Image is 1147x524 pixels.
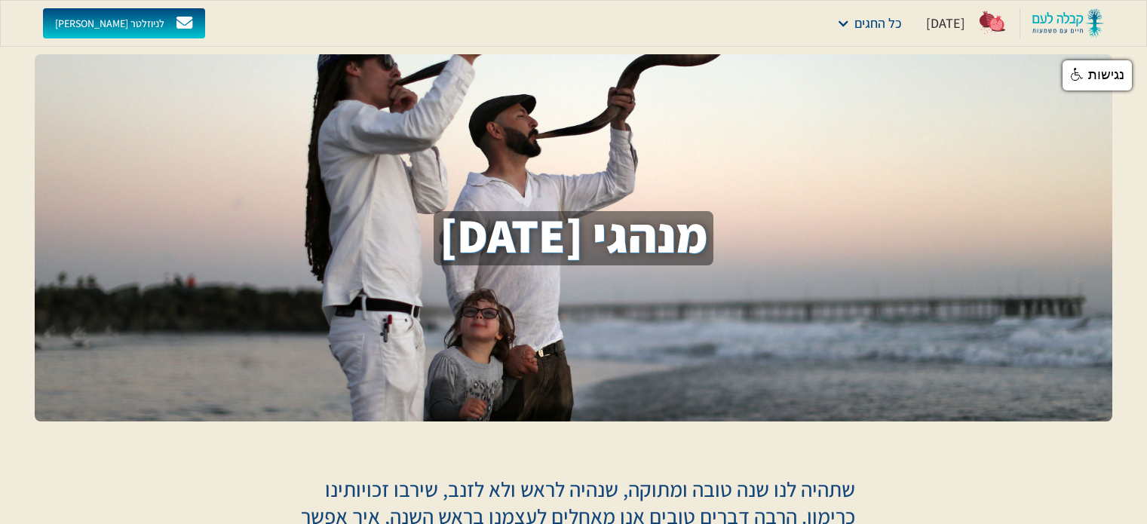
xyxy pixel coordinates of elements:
[926,14,965,32] div: [DATE]
[1088,67,1124,82] span: נגישות
[434,211,713,265] h1: מנהגי [DATE]
[1032,8,1105,38] img: kabbalah-laam-logo-colored-transparent
[854,13,902,34] div: כל החגים
[1063,60,1132,90] a: נגישות
[1071,68,1084,81] img: נגישות
[920,8,1014,38] a: [DATE]
[43,8,205,38] a: [PERSON_NAME] לניוזלטר
[830,8,908,38] div: כל החגים
[55,17,164,30] div: [PERSON_NAME] לניוזלטר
